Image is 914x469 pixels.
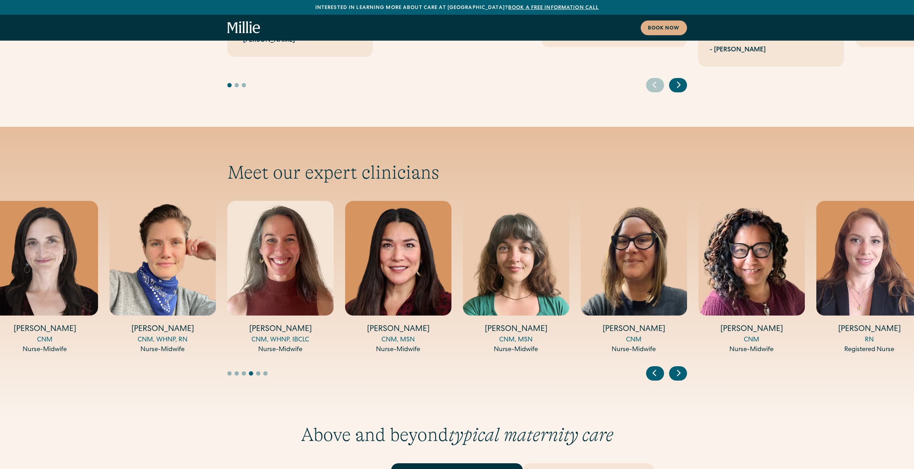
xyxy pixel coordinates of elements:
div: Next slide [669,78,687,92]
div: 7 / 14 [227,201,334,355]
div: CNM, MSN [463,335,569,345]
div: Book now [648,25,680,32]
div: Nurse-Midwife [227,345,334,355]
div: Nurse-Midwife [699,345,805,355]
div: Nurse-Midwife [463,345,569,355]
button: Go to slide 2 [235,371,239,376]
div: CNM, MSN [345,335,451,345]
a: home [227,21,260,34]
button: Go to slide 3 [242,371,246,376]
button: Go to slide 5 [256,371,260,376]
div: 8 / 14 [345,201,451,355]
h4: [PERSON_NAME] [345,324,451,335]
a: Book a free information call [508,5,599,10]
div: Nurse-Midwife [110,345,216,355]
div: CNM [699,335,805,345]
div: 6 / 14 [110,201,216,355]
div: Next slide [669,366,687,381]
button: Go to slide 6 [263,371,268,376]
h4: [PERSON_NAME] [699,324,805,335]
div: 9 / 14 [463,201,569,355]
button: Go to slide 3 [242,83,246,87]
div: Nurse-Midwife [581,345,687,355]
div: Previous slide [646,78,664,92]
h4: [PERSON_NAME] [463,324,569,335]
a: Book now [641,20,687,35]
h4: [PERSON_NAME] [581,324,687,335]
div: CNM [581,335,687,345]
em: typical maternity care [449,424,613,446]
div: 10 / 14 [581,201,687,355]
h2: Meet our expert clinicians [227,161,687,184]
div: CNM, WHNP, IBCLC [227,335,334,345]
h4: [PERSON_NAME] [227,324,334,335]
div: - [PERSON_NAME] [710,45,766,55]
button: Go to slide 1 [227,83,232,87]
div: CNM, WHNP, RN [110,335,216,345]
button: Go to slide 4 [249,371,253,376]
div: Nurse-Midwife [345,345,451,355]
button: Go to slide 1 [227,371,232,376]
div: Previous slide [646,366,664,381]
div: 11 / 14 [699,201,805,355]
h4: [PERSON_NAME] [110,324,216,335]
h2: Above and beyond [227,424,687,446]
button: Go to slide 2 [235,83,239,87]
